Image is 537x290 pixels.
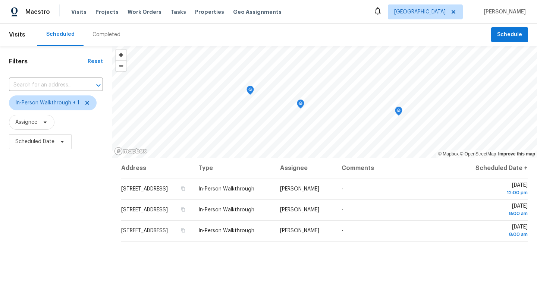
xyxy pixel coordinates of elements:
span: Assignee [15,119,37,126]
span: Visits [9,26,25,43]
button: Zoom in [116,50,126,60]
span: In-Person Walkthrough [198,186,254,192]
a: Improve this map [498,151,535,157]
span: [PERSON_NAME] [280,228,319,233]
span: Scheduled Date [15,138,54,145]
button: Copy Address [180,206,186,213]
span: [PERSON_NAME] [280,207,319,212]
span: In-Person Walkthrough [198,228,254,233]
a: Mapbox [438,151,459,157]
span: [STREET_ADDRESS] [121,228,168,233]
span: [PERSON_NAME] [280,186,319,192]
canvas: Map [112,46,537,158]
button: Zoom out [116,60,126,71]
button: Open [93,80,104,91]
span: - [342,207,343,212]
div: Scheduled [46,31,75,38]
span: Tasks [170,9,186,15]
th: Comments [336,158,458,179]
div: Map marker [246,86,254,97]
div: Map marker [297,100,304,111]
span: [DATE] [464,224,528,238]
span: Maestro [25,8,50,16]
div: 8:00 am [464,210,528,217]
span: Geo Assignments [233,8,282,16]
div: 8:00 am [464,231,528,238]
span: Schedule [497,30,522,40]
div: 12:00 pm [464,189,528,196]
th: Type [192,158,274,179]
button: Copy Address [180,185,186,192]
h1: Filters [9,58,88,65]
div: Completed [92,31,120,38]
span: [DATE] [464,183,528,196]
span: [STREET_ADDRESS] [121,207,168,212]
span: In-Person Walkthrough [198,207,254,212]
a: Mapbox homepage [114,147,147,155]
span: - [342,228,343,233]
th: Assignee [274,158,336,179]
span: Work Orders [128,8,161,16]
th: Address [121,158,192,179]
span: [STREET_ADDRESS] [121,186,168,192]
span: [GEOGRAPHIC_DATA] [394,8,446,16]
span: Visits [71,8,87,16]
span: Zoom out [116,61,126,71]
span: In-Person Walkthrough + 1 [15,99,79,107]
div: Map marker [395,107,402,118]
th: Scheduled Date ↑ [458,158,528,179]
span: [PERSON_NAME] [481,8,526,16]
span: Projects [95,8,119,16]
span: - [342,186,343,192]
button: Schedule [491,27,528,42]
button: Copy Address [180,227,186,234]
input: Search for an address... [9,79,82,91]
span: [DATE] [464,204,528,217]
span: Properties [195,8,224,16]
div: Reset [88,58,103,65]
a: OpenStreetMap [460,151,496,157]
